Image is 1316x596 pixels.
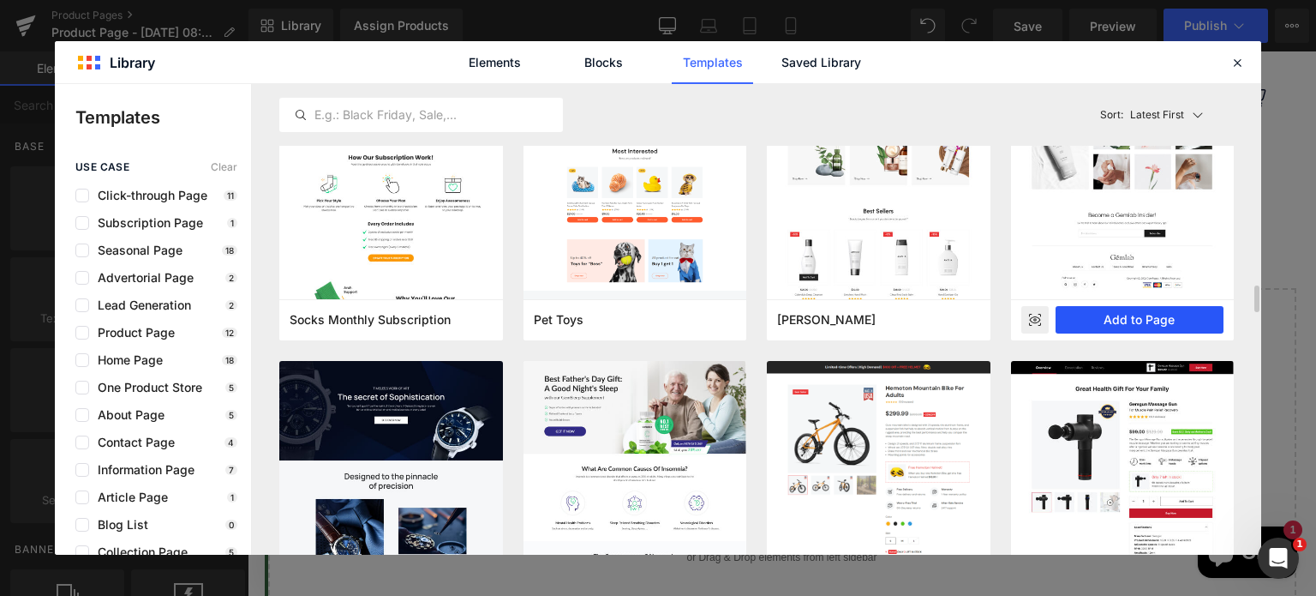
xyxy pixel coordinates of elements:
[39,9,263,79] a: Dr Pickles
[781,41,862,84] a: Saved Library
[89,189,207,202] span: Click-through Page
[222,328,237,338] p: 12
[344,14,531,31] span: Aftercare Products
[563,41,644,84] a: Blocks
[89,518,148,532] span: Blog List
[225,300,237,310] p: 2
[280,105,562,125] input: E.g.: Black Friday, Sale,...
[1056,306,1224,334] button: Add to Page
[1093,98,1235,132] button: Latest FirstSort:Latest First
[39,9,253,79] img: Dr Pickles
[75,105,251,130] p: Templates
[89,463,194,477] span: Information Page
[1130,107,1184,123] p: Latest First
[1258,538,1299,579] iframe: Intercom live chat
[222,355,237,365] p: 18
[225,547,237,557] p: 5
[225,410,237,420] p: 5
[225,382,237,393] p: 5
[945,475,1055,531] inbox-online-store-chat: Shopify online store chat
[89,381,202,394] span: One Product Store
[89,491,168,504] span: Article Page
[290,312,451,328] span: Socks Monthly Subscription
[89,298,191,312] span: Lead Generation
[562,45,646,88] button: More
[1100,109,1123,121] span: Sort:
[89,244,182,257] span: Seasonal Page
[225,465,237,475] p: 7
[227,218,237,228] p: 1
[227,492,237,503] p: 1
[777,312,876,328] span: Amelia
[225,520,237,530] p: 0
[89,545,188,559] span: Collection Page
[1293,538,1307,551] span: 1
[225,273,237,283] p: 2
[89,216,203,230] span: Subscription Page
[224,190,237,201] p: 11
[1021,306,1049,334] div: Preview
[423,45,562,88] button: Wholesale
[89,326,175,340] span: Product Page
[672,41,753,84] a: Templates
[433,58,537,75] span: Wholesale
[224,437,237,448] p: 4
[458,452,612,486] a: Explore Template
[211,161,237,173] span: Clear
[454,41,535,84] a: Elements
[571,58,621,75] span: More
[89,436,175,449] span: Contact Page
[48,500,1021,512] p: or Drag & Drop elements from left sidebar
[534,312,583,328] span: Pet Toys
[89,353,163,367] span: Home Page
[89,271,194,285] span: Advertorial Page
[75,161,129,173] span: use case
[222,245,237,256] p: 18
[89,408,164,422] span: About Page
[397,99,691,136] a: Tattoo Aftercare Packs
